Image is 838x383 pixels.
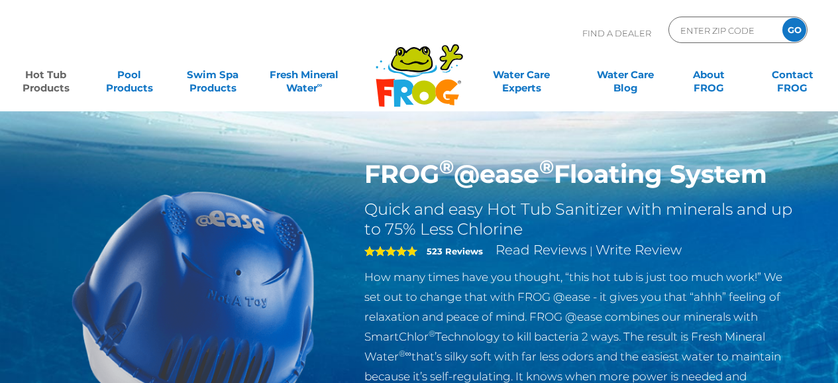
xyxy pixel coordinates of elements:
[593,62,658,88] a: Water CareBlog
[364,246,417,256] span: 5
[368,27,470,107] img: Frog Products Logo
[364,199,797,239] h2: Quick and easy Hot Tub Sanitizer with minerals and up to 75% Less Chlorine
[427,246,483,256] strong: 523 Reviews
[596,242,682,258] a: Write Review
[429,329,435,339] sup: ®
[399,349,411,358] sup: ®∞
[469,62,574,88] a: Water CareExperts
[180,62,245,88] a: Swim SpaProducts
[364,159,797,190] h1: FROG @ease Floating System
[439,155,454,178] sup: ®
[590,245,593,257] span: |
[582,17,651,50] p: Find A Dealer
[676,62,741,88] a: AboutFROG
[539,155,554,178] sup: ®
[264,62,345,88] a: Fresh MineralWater∞
[496,242,587,258] a: Read Reviews
[13,62,78,88] a: Hot TubProducts
[782,18,806,42] input: GO
[317,80,323,89] sup: ∞
[760,62,825,88] a: ContactFROG
[97,62,162,88] a: PoolProducts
